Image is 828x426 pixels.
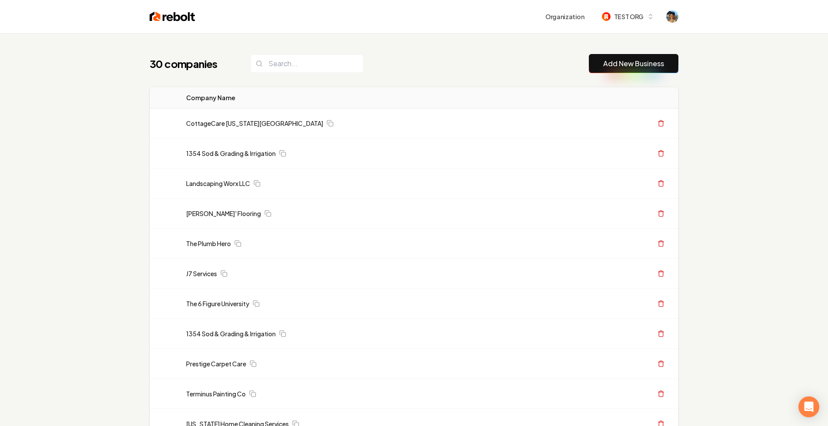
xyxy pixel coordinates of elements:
[186,329,276,338] a: 1354 Sod & Grading & Irrigation
[150,57,233,71] h1: 30 companies
[186,119,323,128] a: CottageCare [US_STATE][GEOGRAPHIC_DATA]
[602,12,611,21] img: TEST ORG
[614,12,644,21] span: TEST ORG
[186,239,231,248] a: The Plumb Hero
[798,396,819,417] div: Open Intercom Messenger
[186,149,276,158] a: 1354 Sod & Grading & Irrigation
[666,10,678,23] img: Aditya Nair
[666,10,678,23] button: Open user button
[603,58,664,69] a: Add New Business
[150,10,195,23] img: Rebolt Logo
[186,269,217,278] a: J7 Services
[589,54,678,73] button: Add New Business
[186,359,246,368] a: Prestige Carpet Care
[186,209,261,218] a: [PERSON_NAME]' Flooring
[250,54,364,73] input: Search...
[540,9,590,24] button: Organization
[186,299,249,308] a: The 6 Figure University
[179,87,469,108] th: Company Name
[186,179,250,188] a: Landscaping Worx LLC
[186,389,246,398] a: Terminus Painting Co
